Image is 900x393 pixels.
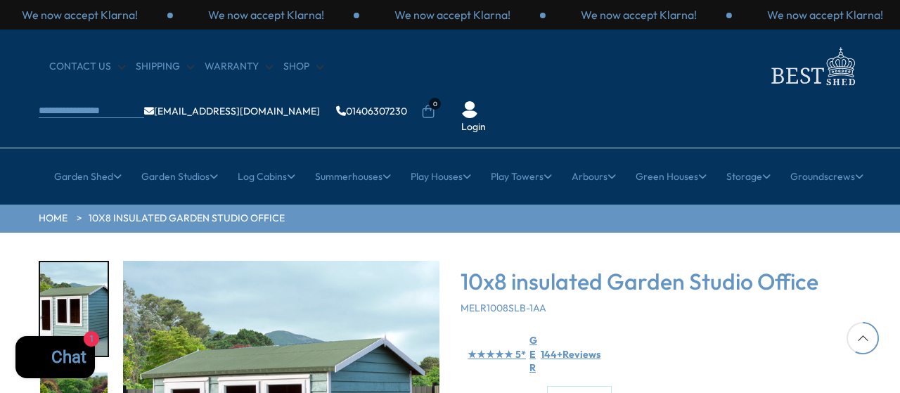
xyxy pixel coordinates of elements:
a: Groundscrews [790,159,863,194]
a: ★★★★★ 5* G E R 144+ Reviews [468,334,600,375]
a: HOME [39,212,67,226]
p: We now accept Klarna! [22,7,138,22]
span: ★★★★★ [468,348,513,361]
a: Play Towers [491,159,552,194]
div: E [529,348,537,362]
a: Warranty [205,60,273,74]
a: Storage [726,159,771,194]
div: R [529,361,537,375]
div: 1 / 10 [39,261,109,357]
a: Shop [283,60,323,74]
div: 1 / 3 [173,7,359,22]
inbox-online-store-chat: Shopify online store chat [11,336,99,382]
a: Log Cabins [238,159,295,194]
p: We now accept Klarna! [767,7,883,22]
a: [EMAIL_ADDRESS][DOMAIN_NAME] [144,106,320,116]
img: logo [763,44,861,89]
p: We now accept Klarna! [208,7,324,22]
div: 2 / 3 [359,7,546,22]
a: 01406307230 [336,106,407,116]
span: 0 [429,98,441,110]
a: Green Houses [636,159,707,194]
p: We now accept Klarna! [581,7,697,22]
p: We now accept Klarna! [394,7,510,22]
a: Garden Studios [141,159,218,194]
a: 0 [421,105,435,119]
a: CONTACT US [49,60,125,74]
h3: 10x8 insulated Garden Studio Office [461,268,861,295]
a: Shipping [136,60,194,74]
a: 10x8 insulated Garden Studio Office [89,212,285,226]
span: MELR1008SLB-1AA [461,302,546,314]
img: User Icon [461,101,478,118]
a: Summerhouses [315,159,391,194]
span: 144+ [541,348,562,362]
span: Reviews [562,348,600,362]
a: Login [461,120,486,134]
a: Arbours [572,159,616,194]
a: Play Houses [411,159,471,194]
div: G [529,334,537,348]
a: Garden Shed [54,159,122,194]
div: 3 / 3 [546,7,732,22]
img: DSC_0211_f606e5f8-8c26-41d0-81a9-3dfa622787e6_200x200.jpg [40,262,108,356]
